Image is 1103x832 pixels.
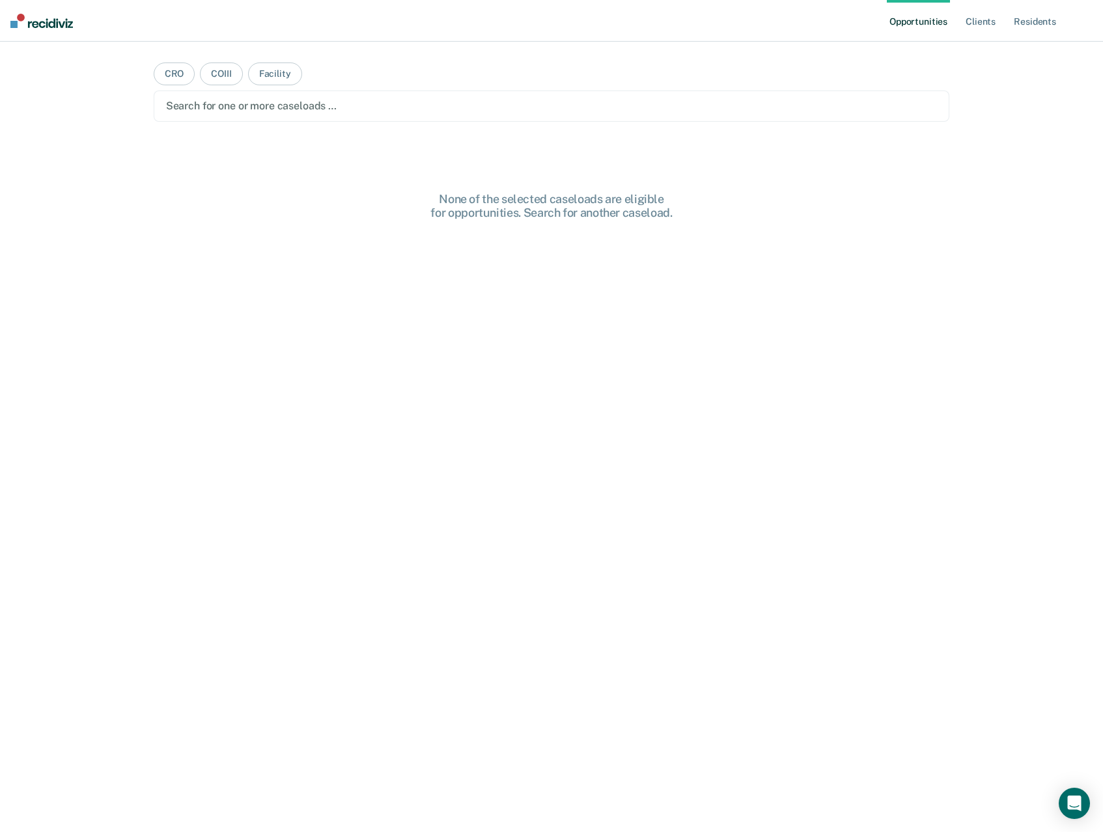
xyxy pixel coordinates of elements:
button: CRO [154,62,195,85]
div: None of the selected caseloads are eligible for opportunities. Search for another caseload. [343,192,760,220]
img: Recidiviz [10,14,73,28]
div: Open Intercom Messenger [1059,788,1090,819]
button: COIII [200,62,242,85]
button: Facility [248,62,302,85]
